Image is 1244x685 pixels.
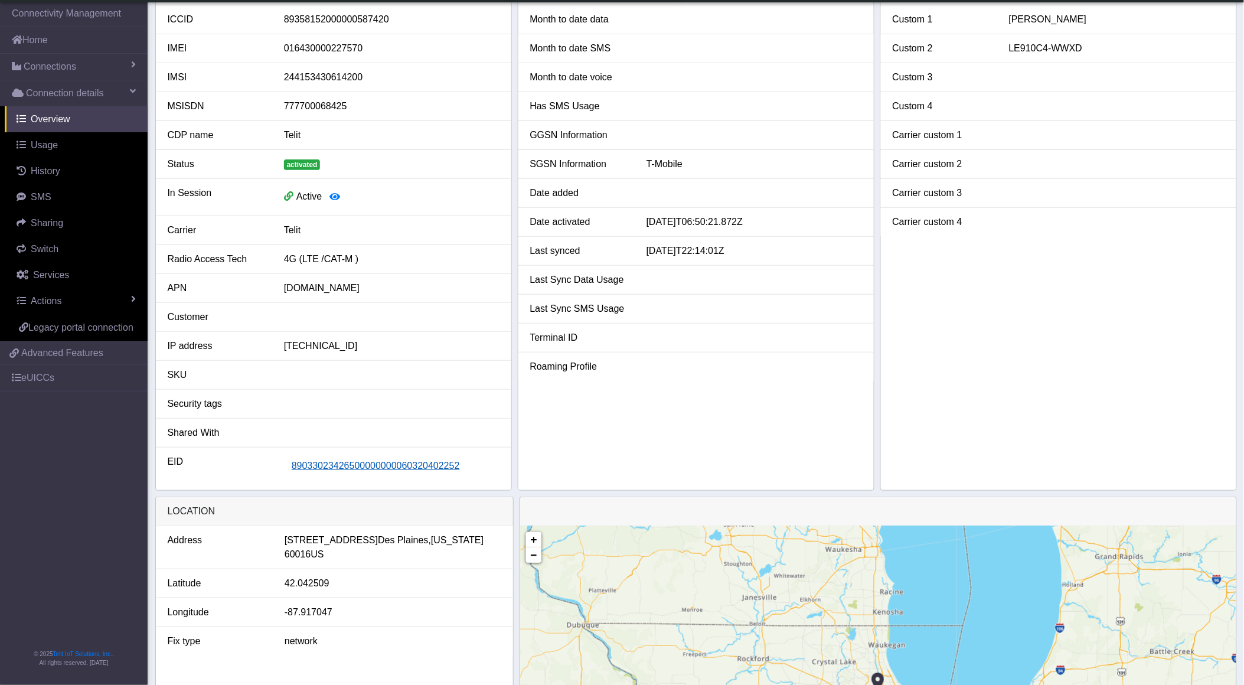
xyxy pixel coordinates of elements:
div: Latitude [159,576,276,591]
div: Address [159,533,276,562]
span: Des Plaines, [378,533,431,547]
div: LE910C4-WWXD [1000,41,1233,56]
div: Carrier custom 2 [884,157,1000,171]
div: IMEI [159,41,275,56]
span: activated [284,159,321,170]
div: [TECHNICAL_ID] [275,339,508,353]
div: Last Sync SMS Usage [521,302,638,316]
div: Has SMS Usage [521,99,638,113]
div: Custom 1 [884,12,1000,27]
a: Sharing [5,210,148,236]
div: 89358152000000587420 [275,12,508,27]
span: US [311,547,324,562]
a: Switch [5,236,148,262]
div: IMSI [159,70,275,84]
div: APN [159,281,275,295]
div: 016430000227570 [275,41,508,56]
span: Actions [31,296,61,306]
div: Month to date SMS [521,41,638,56]
div: SKU [159,368,275,382]
div: Carrier [159,223,275,237]
a: Zoom out [526,547,541,563]
div: [DATE]T06:50:21.872Z [638,215,871,229]
div: Radio Access Tech [159,252,275,266]
div: ICCID [159,12,275,27]
span: 60016 [285,547,311,562]
div: Fix type [159,634,276,648]
div: Status [159,157,275,171]
button: 89033023426500000000060320402252 [284,455,468,477]
span: Advanced Features [21,346,103,360]
div: Telit [275,128,508,142]
div: Carrier custom 1 [884,128,1000,142]
div: 777700068425 [275,99,508,113]
a: Services [5,262,148,288]
span: Switch [31,244,58,254]
div: [DOMAIN_NAME] [275,281,508,295]
div: GGSN Information [521,128,638,142]
div: [PERSON_NAME] [1000,12,1233,27]
div: Customer [159,310,275,324]
div: IP address [159,339,275,353]
div: Month to date voice [521,70,638,84]
div: Custom 4 [884,99,1000,113]
a: Zoom in [526,532,541,547]
div: Terminal ID [521,331,638,345]
span: Overview [31,114,70,124]
span: [US_STATE] [431,533,484,547]
div: -87.917047 [276,605,510,619]
span: Legacy portal connection [28,322,133,332]
a: History [5,158,148,184]
a: Actions [5,288,148,314]
div: Roaming Profile [521,360,638,374]
div: LOCATION [156,497,513,526]
a: Telit IoT Solutions, Inc. [53,651,112,657]
div: Carrier custom 4 [884,215,1000,229]
a: Usage [5,132,148,158]
div: Date activated [521,215,638,229]
div: [DATE]T22:14:01Z [638,244,871,258]
span: [STREET_ADDRESS] [285,533,378,547]
div: network [276,634,510,648]
span: Sharing [31,218,63,228]
span: Active [296,191,322,201]
span: Services [33,270,69,280]
div: MSISDN [159,99,275,113]
div: Carrier custom 3 [884,186,1000,200]
div: T-Mobile [638,157,871,171]
div: Security tags [159,397,275,411]
div: Telit [275,223,508,237]
span: SMS [31,192,51,202]
div: Shared With [159,426,275,440]
div: 4G (LTE /CAT-M ) [275,252,508,266]
span: Connection details [26,86,104,100]
div: 244153430614200 [275,70,508,84]
div: EID [159,455,275,477]
div: Last synced [521,244,638,258]
div: Custom 3 [884,70,1000,84]
div: Longitude [159,605,276,619]
div: In Session [159,186,275,208]
button: View session details [322,186,348,208]
div: Custom 2 [884,41,1000,56]
div: Date added [521,186,638,200]
span: Usage [31,140,58,150]
span: History [31,166,60,176]
div: 42.042509 [276,576,510,591]
a: SMS [5,184,148,210]
span: Connections [24,60,76,74]
div: Month to date data [521,12,638,27]
div: SGSN Information [521,157,638,171]
div: Last Sync Data Usage [521,273,638,287]
a: Overview [5,106,148,132]
div: CDP name [159,128,275,142]
span: 89033023426500000000060320402252 [292,461,460,471]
